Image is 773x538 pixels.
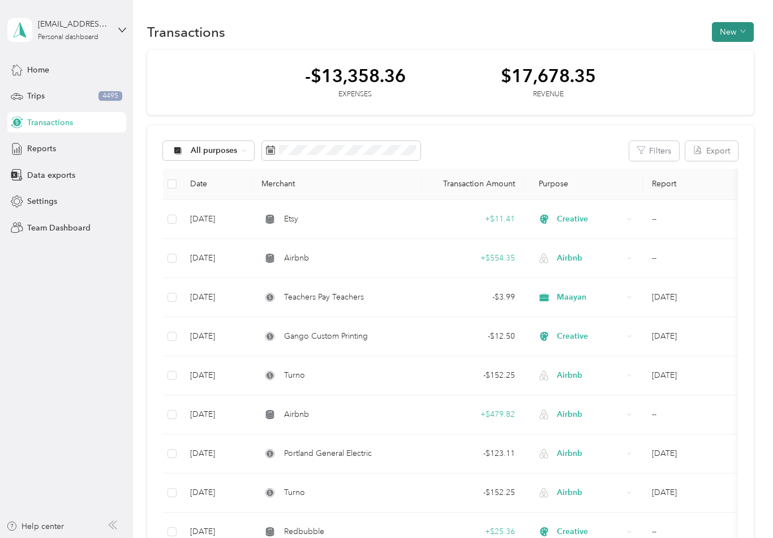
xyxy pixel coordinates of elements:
span: Turno [284,369,305,382]
span: Team Dashboard [27,222,91,234]
iframe: Everlance-gr Chat Button Frame [710,475,773,538]
span: Etsy [284,213,298,225]
div: -$13,358.36 [305,66,406,86]
div: Revenue [501,89,596,100]
td: [DATE] [181,278,252,317]
td: [DATE] [181,200,252,239]
span: Airbnb [557,408,623,421]
button: Filters [629,141,679,161]
span: Airbnb [284,408,309,421]
div: Expenses [305,89,406,100]
td: [DATE] [181,434,252,473]
span: Teachers Pay Teachers [284,291,364,304]
img: Legacy Icon [Airbnb] [539,488,549,497]
div: + $479.82 [431,408,515,421]
div: Personal dashboard [38,34,98,41]
div: - $152.25 [431,486,515,499]
td: Sep 2025 [643,278,756,317]
td: [DATE] [181,395,252,434]
td: [DATE] [181,239,252,278]
span: Trips [27,90,45,102]
div: $17,678.35 [501,66,596,86]
span: Data exports [27,169,75,181]
td: [DATE] [181,356,252,395]
td: Sep 2025 [643,317,756,356]
div: - $152.25 [431,369,515,382]
button: Help center [6,520,64,532]
span: Portland General Electric [284,447,372,460]
div: + $554.35 [431,252,515,264]
span: Maayan [557,291,623,304]
span: Home [27,64,49,76]
span: Creative [557,330,623,343]
span: Turno [284,486,305,499]
th: Transaction Amount [422,169,524,200]
span: Purpose [533,179,569,189]
img: Legacy Icon [Airbnb] [539,409,549,419]
span: Transactions [27,117,73,129]
td: [DATE] [181,317,252,356]
td: [DATE] [181,473,252,513]
th: Date [181,169,252,200]
td: Sep 2025 [643,434,756,473]
span: Gango Custom Printing [284,330,368,343]
span: Airbnb [557,486,623,499]
span: Airbnb [557,252,623,264]
th: Report [643,169,756,200]
span: Airbnb [557,447,623,460]
span: 4495 [98,91,122,101]
button: Export [685,141,738,161]
td: -- [643,395,756,434]
img: Legacy Icon [Airbnb] [539,253,549,263]
div: - $123.11 [431,447,515,460]
span: Reports [27,143,56,155]
th: Merchant [252,169,422,200]
div: [EMAIL_ADDRESS][DOMAIN_NAME] [38,18,109,30]
td: -- [643,239,756,278]
span: Creative [557,213,623,225]
h1: Transactions [147,26,225,38]
div: - $3.99 [431,291,515,304]
span: Settings [27,195,57,207]
img: Legacy Icon [Airbnb] [539,449,549,458]
td: Sep 2025 [643,356,756,395]
td: -- [643,200,756,239]
span: Redbubble [284,526,324,538]
img: Legacy Icon [Airbnb] [539,370,549,380]
span: Creative [557,526,623,538]
button: New [712,22,754,42]
span: All purposes [191,147,238,155]
div: - $12.50 [431,330,515,343]
div: + $11.41 [431,213,515,225]
div: + $25.36 [431,526,515,538]
td: Sep 2025 [643,473,756,513]
span: Airbnb [284,252,309,264]
span: Airbnb [557,369,623,382]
